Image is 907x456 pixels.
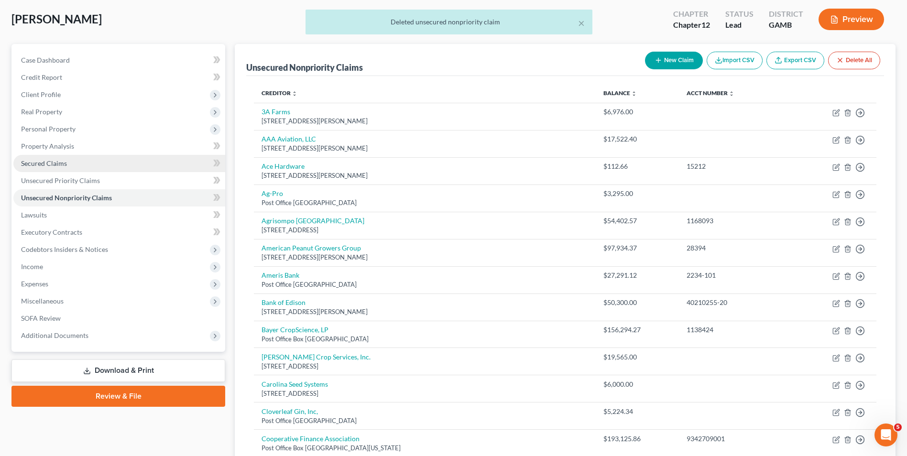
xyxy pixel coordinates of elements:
[262,444,588,453] div: Post Office Box [GEOGRAPHIC_DATA][US_STATE]
[13,52,225,69] a: Case Dashboard
[262,416,588,425] div: Post Office [GEOGRAPHIC_DATA]
[262,380,328,388] a: Carolina Seed Systems
[262,226,588,235] div: [STREET_ADDRESS]
[894,423,902,431] span: 5
[262,326,328,334] a: Bayer CropScience, LP
[21,331,88,339] span: Additional Documents
[11,386,225,407] a: Review & File
[707,52,763,69] button: Import CSV
[603,407,671,416] div: $5,224.34
[819,9,884,30] button: Preview
[262,280,588,289] div: Post Office [GEOGRAPHIC_DATA]
[262,89,297,97] a: Creditor unfold_more
[262,353,371,361] a: [PERSON_NAME] Crop Services, Inc.
[13,155,225,172] a: Secured Claims
[578,17,585,29] button: ×
[21,314,61,322] span: SOFA Review
[262,407,318,415] a: Cloverleaf Gin, Inc,
[246,62,363,73] div: Unsecured Nonpriority Claims
[21,90,61,98] span: Client Profile
[262,162,305,170] a: Ace Hardware
[645,52,703,69] button: New Claim
[13,138,225,155] a: Property Analysis
[292,91,297,97] i: unfold_more
[603,162,671,171] div: $112.66
[262,198,588,207] div: Post Office [GEOGRAPHIC_DATA]
[262,117,588,126] div: [STREET_ADDRESS][PERSON_NAME]
[262,335,588,344] div: Post Office Box [GEOGRAPHIC_DATA]
[729,91,734,97] i: unfold_more
[687,162,787,171] div: 15212
[21,159,67,167] span: Secured Claims
[687,298,787,307] div: 40210255-20
[262,253,588,262] div: [STREET_ADDRESS][PERSON_NAME]
[631,91,637,97] i: unfold_more
[687,216,787,226] div: 1168093
[21,297,64,305] span: Miscellaneous
[21,176,100,185] span: Unsecured Priority Claims
[687,243,787,253] div: 28394
[262,362,588,371] div: [STREET_ADDRESS]
[13,189,225,206] a: Unsecured Nonpriority Claims
[262,271,299,279] a: Ameris Bank
[262,189,283,197] a: Ag-Pro
[262,389,588,398] div: [STREET_ADDRESS]
[262,135,316,143] a: AAA Aviation, LLC
[603,352,671,362] div: $19,565.00
[13,310,225,327] a: SOFA Review
[13,206,225,224] a: Lawsuits
[21,73,62,81] span: Credit Report
[21,211,47,219] span: Lawsuits
[262,298,306,306] a: Bank of Edison
[262,108,290,116] a: 3A Farms
[603,216,671,226] div: $54,402.57
[603,107,671,117] div: $6,976.00
[21,142,74,150] span: Property Analysis
[21,228,82,236] span: Executory Contracts
[21,262,43,271] span: Income
[313,17,585,27] div: Deleted unsecured nonpriority claim
[603,134,671,144] div: $17,522.40
[603,434,671,444] div: $193,125.86
[262,144,588,153] div: [STREET_ADDRESS][PERSON_NAME]
[687,89,734,97] a: Acct Number unfold_more
[262,217,364,225] a: Agrisompo [GEOGRAPHIC_DATA]
[262,434,360,443] a: Cooperative Finance Association
[13,224,225,241] a: Executory Contracts
[828,52,880,69] button: Delete All
[21,125,76,133] span: Personal Property
[766,52,824,69] a: Export CSV
[603,271,671,280] div: $27,291.12
[603,89,637,97] a: Balance unfold_more
[687,271,787,280] div: 2234-101
[13,172,225,189] a: Unsecured Priority Claims
[603,325,671,335] div: $156,294.27
[262,244,361,252] a: American Peanut Growers Group
[21,194,112,202] span: Unsecured Nonpriority Claims
[687,325,787,335] div: 1138424
[603,243,671,253] div: $97,934.37
[21,56,70,64] span: Case Dashboard
[687,434,787,444] div: 9342709001
[874,423,897,446] iframe: Intercom live chat
[603,380,671,389] div: $6,000.00
[262,171,588,180] div: [STREET_ADDRESS][PERSON_NAME]
[11,359,225,382] a: Download & Print
[769,9,803,20] div: District
[21,280,48,288] span: Expenses
[13,69,225,86] a: Credit Report
[603,189,671,198] div: $3,295.00
[725,9,754,20] div: Status
[21,245,108,253] span: Codebtors Insiders & Notices
[262,307,588,316] div: [STREET_ADDRESS][PERSON_NAME]
[21,108,62,116] span: Real Property
[673,9,710,20] div: Chapter
[603,298,671,307] div: $50,300.00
